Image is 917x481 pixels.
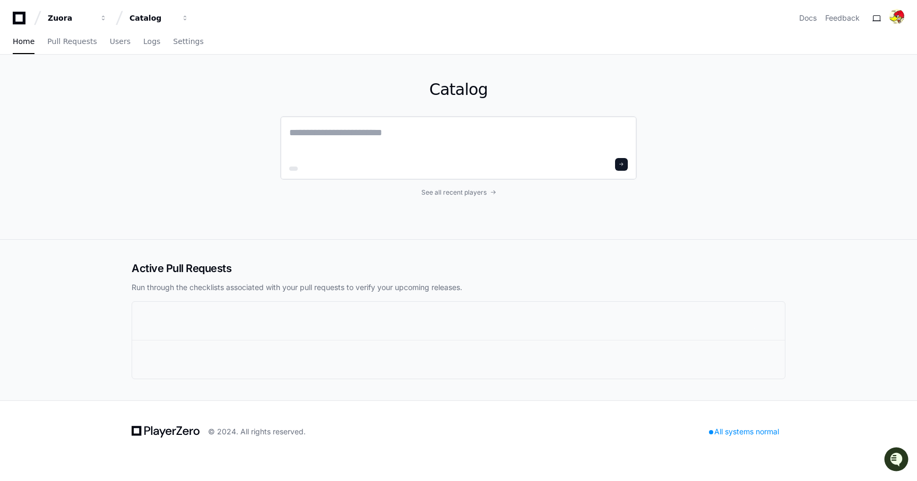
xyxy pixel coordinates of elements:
[106,111,128,119] span: Pylon
[703,424,785,439] div: All systems normal
[173,38,203,45] span: Settings
[143,30,160,54] a: Logs
[889,9,904,24] img: ACg8ocLwztuLJxrHkr9iY0Ic-AtzWKwM6mvae_wx5ox_QR5n7skIXp8=s96-c
[36,90,154,98] div: We're offline, but we'll be back soon!
[47,38,97,45] span: Pull Requests
[180,82,193,95] button: Start new chat
[280,80,637,99] h1: Catalog
[11,42,193,59] div: Welcome
[132,282,785,293] p: Run through the checklists associated with your pull requests to verify your upcoming releases.
[47,30,97,54] a: Pull Requests
[110,30,131,54] a: Users
[11,11,32,32] img: PlayerZero
[280,188,637,197] a: See all recent players
[421,188,487,197] span: See all recent players
[143,38,160,45] span: Logs
[48,13,93,23] div: Zuora
[132,261,785,276] h2: Active Pull Requests
[44,8,111,28] button: Zuora
[110,38,131,45] span: Users
[883,446,912,475] iframe: Open customer support
[799,13,817,23] a: Docs
[208,426,306,437] div: © 2024. All rights reserved.
[11,79,30,98] img: 1756235613930-3d25f9e4-fa56-45dd-b3ad-e072dfbd1548
[129,13,175,23] div: Catalog
[825,13,860,23] button: Feedback
[13,30,34,54] a: Home
[13,38,34,45] span: Home
[173,30,203,54] a: Settings
[75,111,128,119] a: Powered byPylon
[36,79,174,90] div: Start new chat
[125,8,193,28] button: Catalog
